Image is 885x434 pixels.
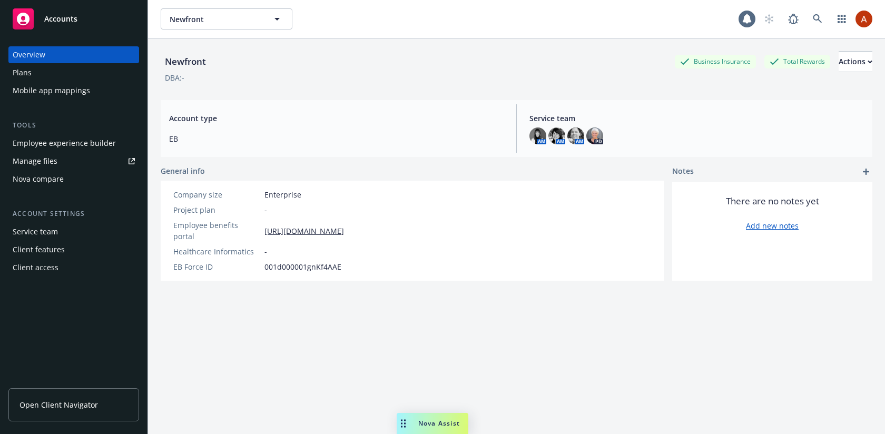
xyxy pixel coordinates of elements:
div: EB Force ID [173,261,260,272]
a: Accounts [8,4,139,34]
div: Employee experience builder [13,135,116,152]
div: Newfront [161,55,210,68]
div: Manage files [13,153,57,170]
a: Service team [8,223,139,240]
div: Total Rewards [764,55,830,68]
a: Plans [8,64,139,81]
div: Client access [13,259,58,276]
div: Healthcare Informatics [173,246,260,257]
button: Nova Assist [397,413,468,434]
span: - [264,246,267,257]
div: Client features [13,241,65,258]
span: Account type [169,113,504,124]
button: Actions [839,51,872,72]
span: Nova Assist [418,419,460,428]
span: EB [169,133,504,144]
img: photo [586,127,603,144]
div: Plans [13,64,32,81]
div: Actions [839,52,872,72]
span: General info [161,165,205,176]
a: Search [807,8,828,29]
div: Service team [13,223,58,240]
div: Business Insurance [675,55,756,68]
div: Project plan [173,204,260,215]
div: Company size [173,189,260,200]
a: [URL][DOMAIN_NAME] [264,225,344,236]
span: 001d000001gnKf4AAE [264,261,341,272]
button: Newfront [161,8,292,29]
div: Overview [13,46,45,63]
img: photo [567,127,584,144]
span: - [264,204,267,215]
img: photo [529,127,546,144]
a: Employee experience builder [8,135,139,152]
a: Mobile app mappings [8,82,139,99]
span: Open Client Navigator [19,399,98,410]
img: photo [855,11,872,27]
img: photo [548,127,565,144]
span: Service team [529,113,864,124]
span: Newfront [170,14,261,25]
div: Tools [8,120,139,131]
a: Report a Bug [783,8,804,29]
div: DBA: - [165,72,184,83]
a: add [860,165,872,178]
span: Enterprise [264,189,301,200]
a: Client features [8,241,139,258]
a: Nova compare [8,171,139,188]
a: Switch app [831,8,852,29]
a: Overview [8,46,139,63]
div: Drag to move [397,413,410,434]
div: Nova compare [13,171,64,188]
a: Client access [8,259,139,276]
span: Accounts [44,15,77,23]
a: Manage files [8,153,139,170]
div: Account settings [8,209,139,219]
div: Employee benefits portal [173,220,260,242]
a: Start snowing [759,8,780,29]
span: Notes [672,165,694,178]
a: Add new notes [746,220,799,231]
div: Mobile app mappings [13,82,90,99]
span: There are no notes yet [726,195,819,208]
